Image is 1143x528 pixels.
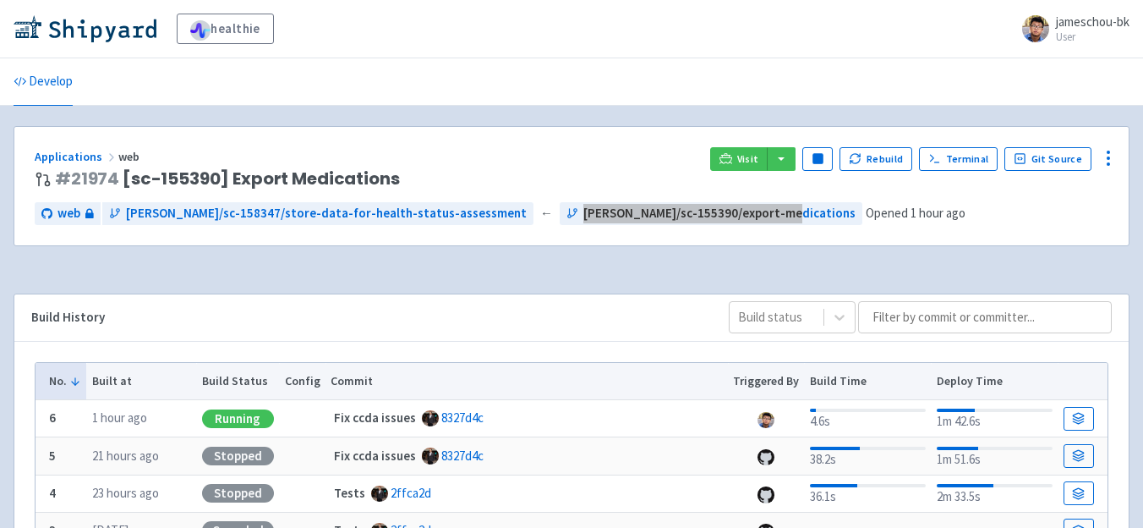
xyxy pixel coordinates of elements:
[118,149,142,164] span: web
[728,363,805,400] th: Triggered By
[1056,14,1129,30] span: jameschou-bk
[560,202,862,225] a: [PERSON_NAME]/sc-155390/export-medications
[196,363,279,400] th: Build Status
[86,363,196,400] th: Built at
[391,485,431,501] a: 2ffca2d
[14,15,156,42] img: Shipyard logo
[583,204,856,223] span: [PERSON_NAME]/sc-155390/export-medications
[1004,147,1091,171] a: Git Source
[92,485,159,501] time: 23 hours ago
[325,363,728,400] th: Commit
[737,152,759,166] span: Visit
[441,410,484,426] a: 8327d4c
[202,410,274,428] div: Running
[919,147,998,171] a: Terminal
[49,410,56,426] b: 6
[1056,31,1129,42] small: User
[810,405,926,432] div: 4.6s
[937,443,1053,470] div: 1m 51.6s
[866,205,965,221] span: Opened
[911,205,965,221] time: 1 hour ago
[55,169,400,189] span: [sc-155390] Export Medications
[334,410,416,426] strong: Fix ccda issues
[937,405,1053,432] div: 1m 42.6s
[1012,15,1129,42] a: jameschou-bk User
[1064,444,1094,468] a: Build Details
[57,204,80,223] span: web
[49,448,56,464] b: 5
[202,447,274,465] div: Stopped
[441,448,484,464] a: 8327d4c
[1064,481,1094,505] a: Build Details
[810,443,926,470] div: 38.2s
[126,204,527,223] span: [PERSON_NAME]/sc-158347/store-data-for-health-status-assessment
[1064,407,1094,431] a: Build Details
[92,410,147,426] time: 1 hour ago
[279,363,325,400] th: Config
[14,58,73,106] a: Develop
[92,448,159,464] time: 21 hours ago
[35,149,118,164] a: Applications
[202,484,274,503] div: Stopped
[49,485,56,501] b: 4
[35,202,101,225] a: web
[49,372,81,390] button: No.
[334,485,365,501] strong: Tests
[334,448,416,464] strong: Fix ccda issues
[540,204,553,223] span: ←
[102,202,533,225] a: [PERSON_NAME]/sc-158347/store-data-for-health-status-assessment
[804,363,931,400] th: Build Time
[839,147,912,171] button: Rebuild
[810,481,926,507] div: 36.1s
[802,147,833,171] button: Pause
[55,167,119,190] a: #21974
[177,14,274,44] a: healthie
[710,147,768,171] a: Visit
[31,308,702,327] div: Build History
[858,301,1112,333] input: Filter by commit or committer...
[937,481,1053,507] div: 2m 33.5s
[931,363,1058,400] th: Deploy Time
